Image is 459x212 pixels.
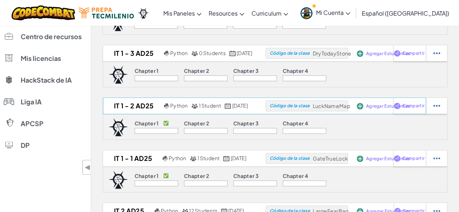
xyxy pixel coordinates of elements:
[21,33,82,40] span: Centro de recursos
[357,50,363,57] img: IconAddStudents.svg
[198,102,221,109] span: 1 Student
[269,104,310,108] span: Código de la clase
[103,48,162,59] h2: IT 1 - 3 AD25
[103,153,161,164] h2: IT 1 - 1 AD25
[283,120,308,126] p: Chapter 4
[12,5,75,20] img: CodeCombat logo
[231,155,246,161] span: [DATE]
[164,51,169,56] img: python.png
[163,156,168,161] img: python.png
[313,50,351,57] span: DryTodayStone
[366,51,410,56] span: Agregar Estudiantes
[248,3,292,23] a: Curriculum
[366,157,410,161] span: Agregar Estudiantes
[135,120,159,126] p: Chapter 1
[170,50,188,56] span: Python
[233,68,259,74] p: Chapter 3
[163,173,169,179] p: ✅
[103,153,266,164] a: IT 1 - 1 AD25 Python 1 Student [DATE]
[366,104,410,108] span: Agregar Estudiantes
[229,51,236,56] img: calendar.svg
[138,8,149,18] img: Ozaria
[269,51,310,55] span: Código de la clase
[225,103,231,109] img: calendar.svg
[251,9,282,17] span: Curriculum
[191,51,198,56] img: MultipleUsers.png
[205,3,248,23] a: Resources
[362,9,449,17] span: Español ([GEOGRAPHIC_DATA])
[283,173,308,179] p: Chapter 4
[103,100,162,111] h2: IT 1 - 2 AD25
[358,3,453,23] a: Español ([GEOGRAPHIC_DATA])
[103,100,266,111] a: IT 1 - 2 AD25 Python 1 Student [DATE]
[357,103,363,109] img: IconAddStudents.svg
[170,102,188,109] span: Python
[135,173,159,179] p: Chapter 1
[433,155,440,162] img: IconStudentEllipsis.svg
[313,103,350,109] span: LuckNameMap
[394,103,401,109] img: IconShare_Purple.svg
[233,120,259,126] p: Chapter 3
[191,103,198,109] img: MultipleUsers.png
[108,118,128,136] img: logo
[135,68,159,74] p: Chapter 1
[21,55,61,62] span: Mis licencias
[297,1,354,24] a: Mi Cuenta
[300,7,312,19] img: avatar
[108,66,128,84] img: logo
[233,173,259,179] p: Chapter 3
[197,155,220,161] span: 1 Student
[198,50,225,56] span: 0 Students
[108,171,128,189] img: logo
[163,9,195,17] span: Mis Paneles
[160,3,205,23] a: Mis Paneles
[164,103,169,109] img: python.png
[21,77,72,83] span: HackStack de IA
[313,155,348,162] span: GateTrueLock
[223,156,230,161] img: calendar.svg
[21,99,42,105] span: Liga IA
[402,104,424,108] span: Compartir
[283,68,308,74] p: Chapter 4
[433,103,440,109] img: IconStudentEllipsis.svg
[237,50,252,56] span: [DATE]
[85,162,91,172] span: ◀
[184,173,209,179] p: Chapter 2
[402,156,424,161] span: Compartir
[357,155,363,162] img: IconAddStudents.svg
[402,51,424,55] span: Compartir
[184,68,209,74] p: Chapter 2
[209,9,238,17] span: Resources
[433,50,440,57] img: IconStudentEllipsis.svg
[163,120,169,126] p: ✅
[232,102,248,109] span: [DATE]
[184,120,209,126] p: Chapter 2
[169,155,186,161] span: Python
[103,48,266,59] a: IT 1 - 3 AD25 Python 0 Students [DATE]
[190,156,196,161] img: MultipleUsers.png
[269,156,310,161] span: Código de la clase
[79,8,134,18] img: Tecmilenio logo
[394,155,401,162] img: IconShare_Purple.svg
[316,9,350,16] span: Mi Cuenta
[394,50,401,57] img: IconShare_Purple.svg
